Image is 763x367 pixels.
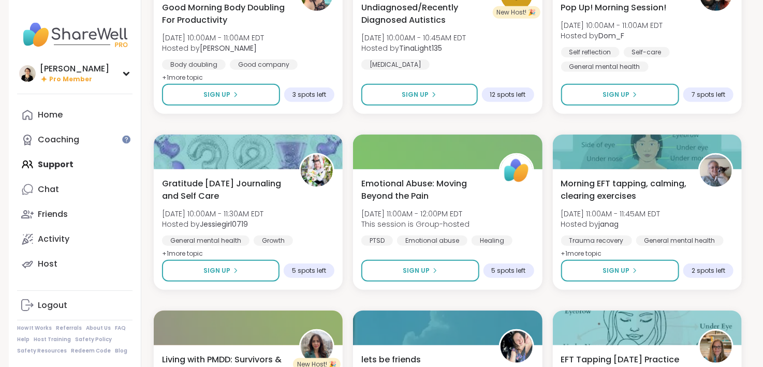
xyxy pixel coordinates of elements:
[38,258,57,270] div: Host
[162,33,264,43] span: [DATE] 10:00AM - 11:00AM EDT
[692,91,725,99] span: 7 spots left
[162,60,226,70] div: Body doubling
[17,347,67,355] a: Safety Resources
[17,102,133,127] a: Home
[700,155,732,187] img: janag
[17,17,133,53] img: ShareWell Nav Logo
[561,84,679,106] button: Sign Up
[692,267,725,275] span: 2 spots left
[17,202,133,227] a: Friends
[402,90,429,99] span: Sign Up
[115,347,127,355] a: Blog
[561,260,679,282] button: Sign Up
[561,62,649,72] div: General mental health
[636,236,724,246] div: General mental health
[599,219,619,229] b: janag
[34,336,71,343] a: Host Training
[86,325,111,332] a: About Us
[38,300,67,311] div: Logout
[162,260,280,282] button: Sign Up
[17,325,52,332] a: How It Works
[301,155,333,187] img: Jessiegirl0719
[472,236,512,246] div: Healing
[603,90,629,99] span: Sign Up
[501,155,533,187] img: ShareWell
[361,43,466,53] span: Hosted by
[200,219,248,229] b: Jessiegirl0719
[56,325,82,332] a: Referrals
[361,236,393,246] div: PTSD
[200,43,257,53] b: [PERSON_NAME]
[162,2,288,26] span: Good Morning Body Doubling For Productivity
[361,2,487,26] span: Undiagnosed/Recently Diagnosed Autistics
[361,33,466,43] span: [DATE] 10:00AM - 10:45AM EDT
[75,336,112,343] a: Safety Policy
[203,90,230,99] span: Sign Up
[17,336,30,343] a: Help
[162,43,264,53] span: Hosted by
[162,84,280,106] button: Sign Up
[17,127,133,152] a: Coaching
[492,267,526,275] span: 5 spots left
[603,266,629,275] span: Sign Up
[292,91,326,99] span: 3 spots left
[162,236,250,246] div: General mental health
[17,177,133,202] a: Chat
[561,219,661,229] span: Hosted by
[49,75,92,84] span: Pro Member
[301,331,333,363] img: mollie1
[561,31,663,41] span: Hosted by
[38,233,69,245] div: Activity
[361,260,479,282] button: Sign Up
[38,134,79,145] div: Coaching
[493,6,540,19] div: New Host! 🎉
[624,47,670,57] div: Self-care
[361,84,477,106] button: Sign Up
[361,178,487,202] span: Emotional Abuse: Moving Beyond the Pain
[700,331,732,363] img: Jill_LadyOfTheMountain
[162,219,263,229] span: Hosted by
[561,236,632,246] div: Trauma recovery
[561,20,663,31] span: [DATE] 10:00AM - 11:00AM EDT
[17,252,133,276] a: Host
[122,135,130,143] iframe: Spotlight
[115,325,126,332] a: FAQ
[490,91,526,99] span: 12 spots left
[403,266,430,275] span: Sign Up
[17,293,133,318] a: Logout
[254,236,293,246] div: Growth
[38,184,59,195] div: Chat
[203,266,230,275] span: Sign Up
[19,65,36,82] img: Jenne
[501,331,533,363] img: shaniqua2olivia
[38,109,63,121] div: Home
[17,227,133,252] a: Activity
[561,354,680,366] span: EFT Tapping [DATE] Practice
[361,60,430,70] div: [MEDICAL_DATA]
[361,209,469,219] span: [DATE] 11:00AM - 12:00PM EDT
[599,31,625,41] b: Dom_F
[561,178,687,202] span: Morning EFT tapping, calming, clearing exercises
[71,347,111,355] a: Redeem Code
[561,47,620,57] div: Self reflection
[38,209,68,220] div: Friends
[40,63,109,75] div: [PERSON_NAME]
[561,209,661,219] span: [DATE] 11:00AM - 11:45AM EDT
[361,219,469,229] span: This session is Group-hosted
[399,43,442,53] b: TinaLight135
[162,178,288,202] span: Gratitude [DATE] Journaling and Self Care
[230,60,298,70] div: Good company
[292,267,326,275] span: 5 spots left
[561,2,667,14] span: Pop Up! Morning Session!
[397,236,467,246] div: Emotional abuse
[361,354,421,366] span: lets be friends
[162,209,263,219] span: [DATE] 10:00AM - 11:30AM EDT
